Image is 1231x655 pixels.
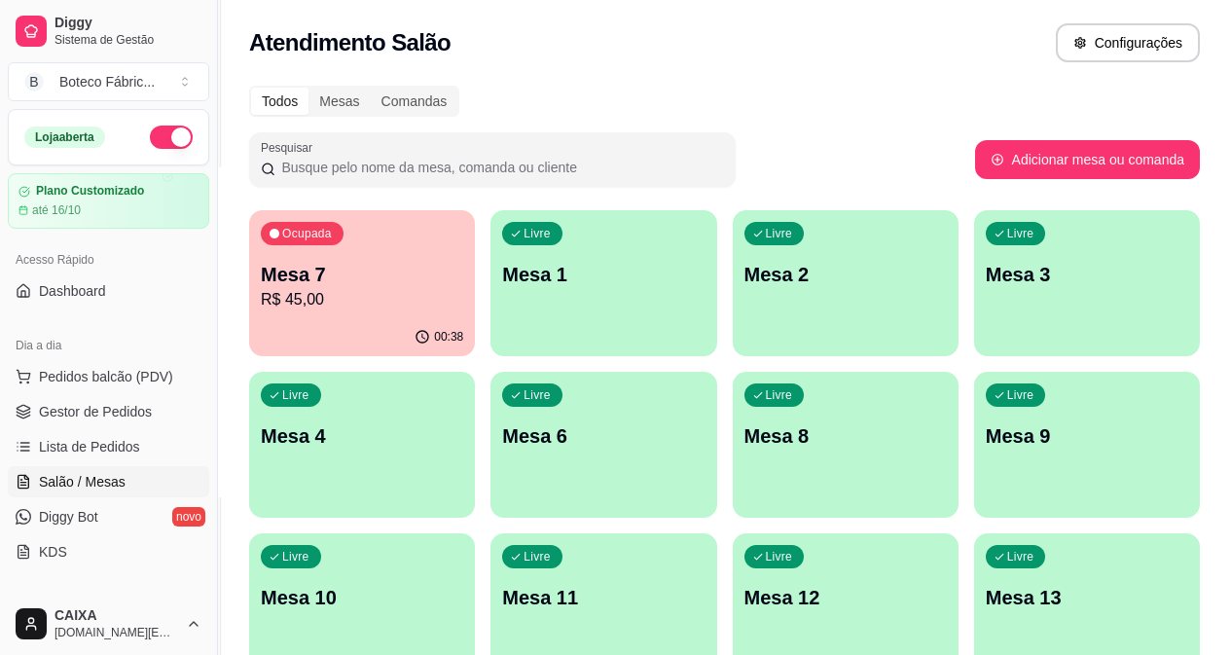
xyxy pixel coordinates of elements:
[524,549,551,564] p: Livre
[59,72,155,91] div: Boteco Fábric ...
[8,244,209,275] div: Acesso Rápido
[8,361,209,392] button: Pedidos balcão (PDV)
[261,261,463,288] p: Mesa 7
[524,387,551,403] p: Livre
[8,8,209,55] a: DiggySistema de Gestão
[32,202,81,218] article: até 16/10
[261,139,319,156] label: Pesquisar
[744,422,947,450] p: Mesa 8
[1056,23,1200,62] button: Configurações
[54,32,201,48] span: Sistema de Gestão
[54,607,178,625] span: CAIXA
[54,15,201,32] span: Diggy
[371,88,458,115] div: Comandas
[8,62,209,101] button: Select a team
[8,431,209,462] a: Lista de Pedidos
[308,88,370,115] div: Mesas
[986,261,1188,288] p: Mesa 3
[986,584,1188,611] p: Mesa 13
[8,591,209,622] div: Catálogo
[766,226,793,241] p: Livre
[502,261,705,288] p: Mesa 1
[1007,549,1034,564] p: Livre
[261,422,463,450] p: Mesa 4
[249,372,475,518] button: LivreMesa 4
[1007,387,1034,403] p: Livre
[490,210,716,356] button: LivreMesa 1
[974,210,1200,356] button: LivreMesa 3
[150,126,193,149] button: Alterar Status
[8,501,209,532] a: Diggy Botnovo
[8,466,209,497] a: Salão / Mesas
[8,173,209,229] a: Plano Customizadoaté 16/10
[733,210,959,356] button: LivreMesa 2
[434,329,463,345] p: 00:38
[36,184,144,199] article: Plano Customizado
[261,584,463,611] p: Mesa 10
[975,140,1200,179] button: Adicionar mesa ou comanda
[502,422,705,450] p: Mesa 6
[733,372,959,518] button: LivreMesa 8
[524,226,551,241] p: Livre
[490,372,716,518] button: LivreMesa 6
[39,437,140,456] span: Lista de Pedidos
[1007,226,1034,241] p: Livre
[39,281,106,301] span: Dashboard
[249,27,451,58] h2: Atendimento Salão
[8,536,209,567] a: KDS
[39,402,152,421] span: Gestor de Pedidos
[766,549,793,564] p: Livre
[744,261,947,288] p: Mesa 2
[766,387,793,403] p: Livre
[275,158,724,177] input: Pesquisar
[502,584,705,611] p: Mesa 11
[282,387,309,403] p: Livre
[24,127,105,148] div: Loja aberta
[8,275,209,307] a: Dashboard
[8,396,209,427] a: Gestor de Pedidos
[974,372,1200,518] button: LivreMesa 9
[249,210,475,356] button: OcupadaMesa 7R$ 45,0000:38
[24,72,44,91] span: B
[8,600,209,647] button: CAIXA[DOMAIN_NAME][EMAIL_ADDRESS][DOMAIN_NAME]
[54,625,178,640] span: [DOMAIN_NAME][EMAIL_ADDRESS][DOMAIN_NAME]
[744,584,947,611] p: Mesa 12
[39,367,173,386] span: Pedidos balcão (PDV)
[251,88,308,115] div: Todos
[39,472,126,491] span: Salão / Mesas
[261,288,463,311] p: R$ 45,00
[39,507,98,527] span: Diggy Bot
[8,330,209,361] div: Dia a dia
[282,549,309,564] p: Livre
[39,542,67,562] span: KDS
[282,226,332,241] p: Ocupada
[986,422,1188,450] p: Mesa 9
